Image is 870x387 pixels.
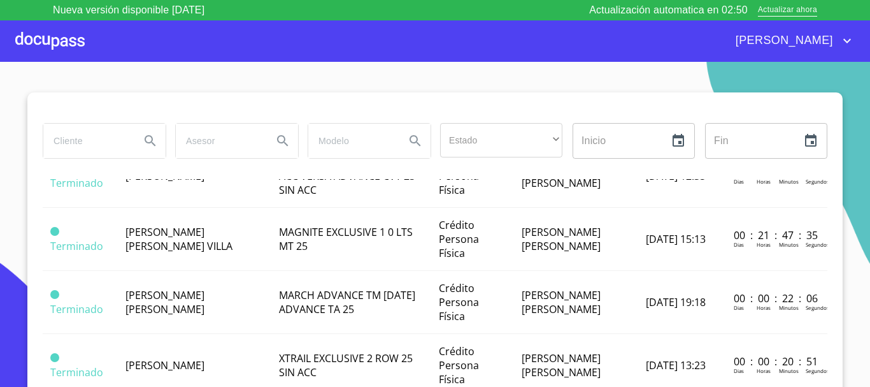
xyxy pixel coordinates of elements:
[308,124,395,158] input: search
[125,358,204,372] span: [PERSON_NAME]
[734,304,744,311] p: Dias
[50,290,59,299] span: Terminado
[757,304,771,311] p: Horas
[757,178,771,185] p: Horas
[758,4,817,17] span: Actualizar ahora
[734,367,744,374] p: Dias
[779,178,799,185] p: Minutos
[176,124,262,158] input: search
[806,178,829,185] p: Segundos
[646,295,706,309] span: [DATE] 19:18
[125,225,232,253] span: [PERSON_NAME] [PERSON_NAME] VILLA
[279,288,415,316] span: MARCH ADVANCE TM [DATE] ADVANCE TA 25
[53,3,204,18] p: Nueva versión disponible [DATE]
[757,367,771,374] p: Horas
[50,227,59,236] span: Terminado
[734,178,744,185] p: Dias
[439,281,479,323] span: Crédito Persona Física
[646,358,706,372] span: [DATE] 13:23
[279,225,413,253] span: MAGNITE EXCLUSIVE 1 0 LTS MT 25
[734,354,820,369] p: 00 : 00 : 20 : 51
[50,176,103,190] span: Terminado
[522,351,601,379] span: [PERSON_NAME] [PERSON_NAME]
[439,344,479,386] span: Crédito Persona Física
[279,351,413,379] span: XTRAIL EXCLUSIVE 2 ROW 25 SIN ACC
[522,288,601,316] span: [PERSON_NAME] [PERSON_NAME]
[726,31,855,51] button: account of current user
[50,365,103,379] span: Terminado
[806,367,829,374] p: Segundos
[779,304,799,311] p: Minutos
[135,126,166,156] button: Search
[734,291,820,305] p: 00 : 00 : 22 : 06
[779,367,799,374] p: Minutos
[734,241,744,248] p: Dias
[646,232,706,246] span: [DATE] 15:13
[589,3,748,18] p: Actualización automatica en 02:50
[757,241,771,248] p: Horas
[125,288,204,316] span: [PERSON_NAME] [PERSON_NAME]
[439,218,479,260] span: Crédito Persona Física
[267,126,298,156] button: Search
[50,239,103,253] span: Terminado
[50,302,103,316] span: Terminado
[726,31,839,51] span: [PERSON_NAME]
[43,124,130,158] input: search
[734,228,820,242] p: 00 : 21 : 47 : 35
[806,304,829,311] p: Segundos
[806,241,829,248] p: Segundos
[440,123,562,157] div: ​
[522,225,601,253] span: [PERSON_NAME] [PERSON_NAME]
[400,126,431,156] button: Search
[779,241,799,248] p: Minutos
[50,353,59,362] span: Terminado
